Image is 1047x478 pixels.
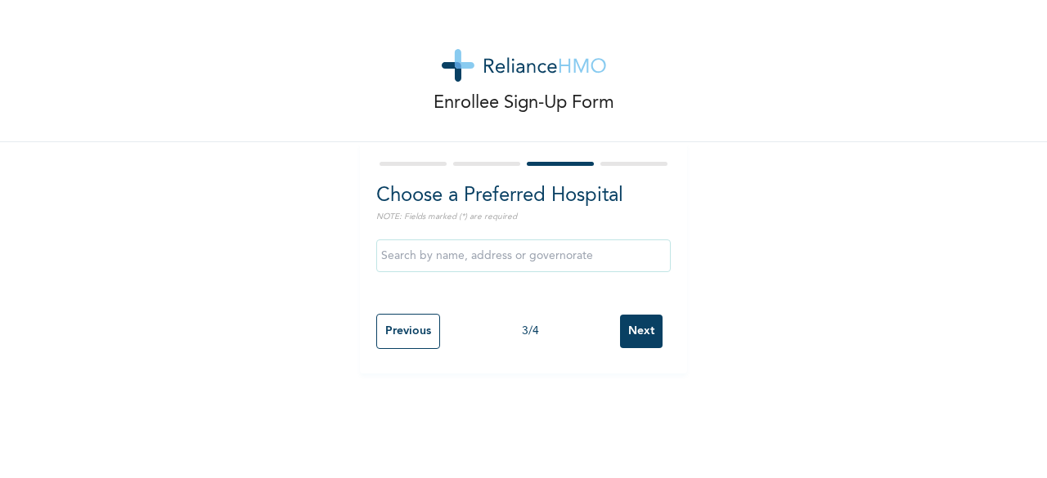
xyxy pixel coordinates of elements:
img: logo [442,49,606,82]
p: Enrollee Sign-Up Form [434,90,614,117]
div: 3 / 4 [440,323,620,340]
p: NOTE: Fields marked (*) are required [376,211,671,223]
input: Next [620,315,663,348]
input: Previous [376,314,440,349]
input: Search by name, address or governorate [376,239,671,272]
h2: Choose a Preferred Hospital [376,181,671,211]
